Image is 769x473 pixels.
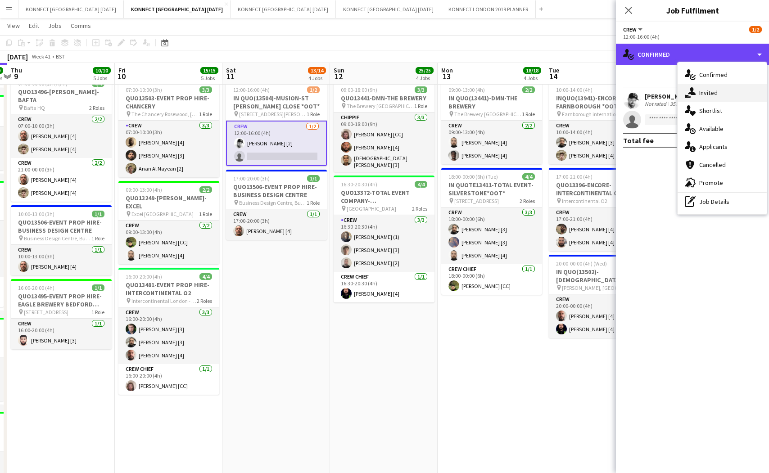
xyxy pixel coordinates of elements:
[233,86,270,93] span: 12:00-16:00 (4h)
[334,66,344,74] span: Sun
[18,0,124,18] button: KONNECT [GEOGRAPHIC_DATA] [DATE]
[441,94,542,110] h3: IN QUO(13441)-DMN-THE BREWERY
[7,52,28,61] div: [DATE]
[336,0,441,18] button: KONNECT [GEOGRAPHIC_DATA] [DATE]
[308,67,326,74] span: 13/14
[448,173,498,180] span: 18:00-00:00 (6h) (Tue)
[226,170,327,240] app-job-card: 17:00-20:00 (3h)1/1QUO13506-EVENT PROP HIRE-BUSINESS DESIGN CENTRE Business Design Centre, Busine...
[549,81,650,164] app-job-card: 10:00-14:00 (4h)2/2INQUO(13941)-ENCORE-FARNBOROUGH *OOT* Farnborough international conference cen...
[11,292,112,308] h3: QUO13495-EVENT PROP HIRE-EAGLE BREWERY BEDFORD *OOT*
[441,168,542,295] app-job-card: 18:00-00:00 (6h) (Tue)4/4IN QUOTE13411-TOTAL EVENT-SILVERSTONE*OOT* [STREET_ADDRESS]2 RolesCrew3/...
[549,268,650,284] h3: IN QUO(13502)-[DEMOGRAPHIC_DATA] [PERSON_NAME], [GEOGRAPHIC_DATA]
[441,66,453,74] span: Mon
[678,193,767,211] div: Job Details
[4,20,23,32] a: View
[562,284,629,291] span: [PERSON_NAME], [GEOGRAPHIC_DATA]
[56,53,65,60] div: BST
[448,86,485,93] span: 09:00-13:00 (4h)
[440,71,453,81] span: 13
[441,81,542,164] div: 09:00-13:00 (4h)2/2IN QUO(13441)-DMN-THE BREWERY The Brewery [GEOGRAPHIC_DATA], [STREET_ADDRESS]1...
[118,194,219,210] h3: QUO13249-[PERSON_NAME]-EXCEL
[308,75,326,81] div: 4 Jobs
[334,94,434,102] h3: QUO13441-DMN-THE BREWERY
[131,111,199,117] span: The Chancery Rosewood, [STREET_ADDRESS]
[30,53,52,60] span: Week 41
[11,279,112,349] app-job-card: 16:00-20:00 (4h)1/1QUO13495-EVENT PROP HIRE-EAGLE BREWERY BEDFORD *OOT* [STREET_ADDRESS]1 RoleCre...
[126,86,162,93] span: 07:00-10:00 (3h)
[454,111,522,117] span: The Brewery [GEOGRAPHIC_DATA], [STREET_ADDRESS]
[547,71,559,81] span: 14
[645,92,704,100] div: [PERSON_NAME] [2]
[441,207,542,264] app-card-role: Crew3/318:00-00:00 (6h)[PERSON_NAME] [3][PERSON_NAME] [3][PERSON_NAME] [4]
[522,111,535,117] span: 1 Role
[416,67,434,74] span: 25/25
[623,33,762,40] div: 12:00-16:00 (4h)
[549,255,650,338] div: 20:00-00:00 (4h) (Wed)2/2IN QUO(13502)-[DEMOGRAPHIC_DATA] [PERSON_NAME], [GEOGRAPHIC_DATA] [PERSO...
[441,181,542,197] h3: IN QUOTE13411-TOTAL EVENT-SILVERSTONE*OOT*
[549,121,650,164] app-card-role: Crew2/210:00-14:00 (4h)[PERSON_NAME] [3][PERSON_NAME] [4]
[93,67,111,74] span: 10/10
[11,205,112,275] div: 10:00-13:00 (3h)1/1QUO13506-EVENT PROP HIRE-BUSINESS DESIGN CENTRE Business Design Centre, Busine...
[124,0,231,18] button: KONNECT [GEOGRAPHIC_DATA] [DATE]
[118,66,126,74] span: Fri
[18,211,54,217] span: 10:00-13:00 (3h)
[118,121,219,177] app-card-role: Crew3/307:00-10:00 (3h)[PERSON_NAME] [4][PERSON_NAME] [3]Anan Al Nayean [2]
[699,125,724,133] span: Available
[347,205,396,212] span: [GEOGRAPHIC_DATA]
[226,81,327,166] app-job-card: 12:00-16:00 (4h)1/2IN QUO(13504)-MUSION-ST [PERSON_NAME] CLOSE *OOT* [STREET_ADDRESS][PERSON_NAME...
[231,0,336,18] button: KONNECT [GEOGRAPHIC_DATA] [DATE]
[549,168,650,251] div: 17:00-21:00 (4h)2/2QUO13396-ENCORE-INTERCONTINENTAL O2 Intercontinental O21 RoleCrew2/217:00-21:0...
[11,218,112,234] h3: QUO13506-EVENT PROP HIRE-BUSINESS DESIGN CENTRE
[131,297,197,304] span: Intercontinental London - [GEOGRAPHIC_DATA], [STREET_ADDRESS]
[226,183,327,199] h3: QUO13506-EVENT PROP HIRE-BUSINESS DESIGN CENTRE
[334,272,434,302] app-card-role: Crew Chief1/116:30-20:30 (4h)[PERSON_NAME] [4]
[699,179,723,187] span: Promote
[118,221,219,264] app-card-role: Crew2/209:00-13:00 (4h)[PERSON_NAME] [CC][PERSON_NAME] [4]
[92,284,104,291] span: 1/1
[556,260,607,267] span: 20:00-00:00 (4h) (Wed)
[225,71,236,81] span: 11
[11,88,112,104] h3: QUO13496-[PERSON_NAME]-BAFTA
[89,104,104,111] span: 2 Roles
[71,22,91,30] span: Comms
[126,273,162,280] span: 16:00-20:00 (4h)
[334,189,434,205] h3: QUO13372-TOTAL EVENT COMPANY-[GEOGRAPHIC_DATA]
[197,297,212,304] span: 2 Roles
[67,20,95,32] a: Comms
[11,245,112,275] app-card-role: Crew1/110:00-13:00 (3h)[PERSON_NAME] [4]
[699,143,728,151] span: Applicants
[226,121,327,166] app-card-role: Crew1/212:00-16:00 (4h)[PERSON_NAME] [2]
[562,111,629,117] span: Farnborough international conference centre
[334,215,434,272] app-card-role: Crew3/316:30-20:30 (4h)[PERSON_NAME] (1)[PERSON_NAME] [3][PERSON_NAME] [2]
[699,161,726,169] span: Cancelled
[556,86,593,93] span: 10:00-14:00 (4h)
[201,75,218,81] div: 5 Jobs
[11,75,112,202] app-job-card: 07:00-00:00 (17h) (Fri)4/4QUO13496-[PERSON_NAME]-BAFTA Bafta HQ2 RolesCrew2/207:00-10:00 (3h)[PER...
[24,309,68,315] span: [STREET_ADDRESS]
[118,307,219,364] app-card-role: Crew3/316:00-20:00 (4h)[PERSON_NAME] [3][PERSON_NAME] [3][PERSON_NAME] [4]
[199,273,212,280] span: 4/4
[117,71,126,81] span: 10
[616,5,769,16] h3: Job Fulfilment
[412,205,427,212] span: 2 Roles
[414,103,427,109] span: 1 Role
[556,173,593,180] span: 17:00-21:00 (4h)
[11,114,112,158] app-card-role: Crew2/207:00-10:00 (3h)[PERSON_NAME] [4][PERSON_NAME] [4]
[441,0,536,18] button: KONNECT LONDON 2019 PLANNER
[131,211,194,217] span: Excel [GEOGRAPHIC_DATA]
[7,22,20,30] span: View
[126,186,162,193] span: 09:00-13:00 (4h)
[45,20,65,32] a: Jobs
[18,284,54,291] span: 16:00-20:00 (4h)
[200,67,218,74] span: 15/15
[749,26,762,33] span: 1/2
[118,268,219,395] app-job-card: 16:00-20:00 (4h)4/4QUO13481-EVENT PROP HIRE-INTERCONTINENTAL O2 Intercontinental London - [GEOGRA...
[549,66,559,74] span: Tue
[307,111,320,117] span: 1 Role
[199,111,212,117] span: 1 Role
